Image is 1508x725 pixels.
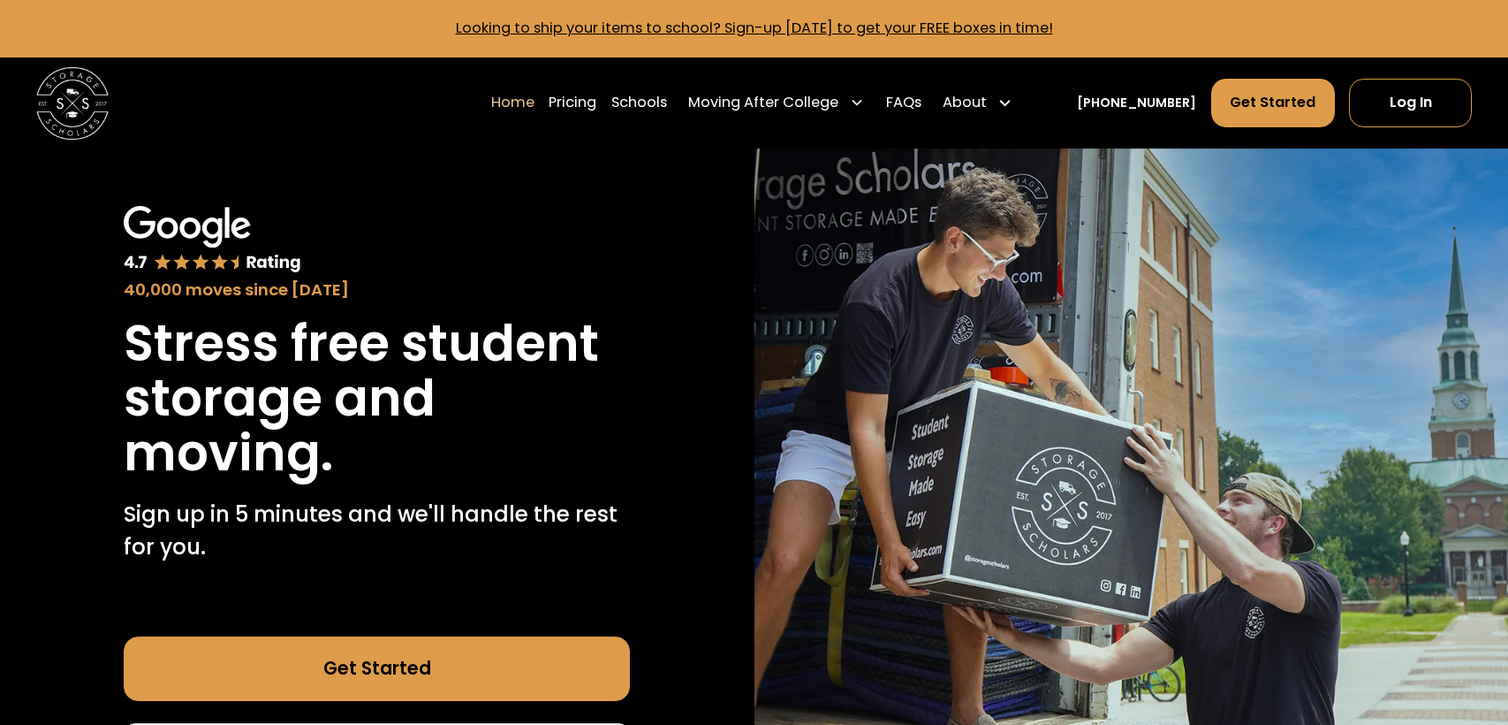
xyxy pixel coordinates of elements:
p: Sign up in 5 minutes and we'll handle the rest for you. [124,499,630,564]
h1: Stress free student storage and moving. [124,317,630,481]
a: Log In [1349,79,1472,127]
a: home [36,67,109,140]
img: Storage Scholars main logo [36,67,109,140]
a: FAQs [886,78,921,128]
div: About [943,92,987,114]
div: 40,000 moves since [DATE] [124,278,630,302]
a: Get Started [124,637,630,702]
div: About [936,78,1019,128]
a: Schools [611,78,667,128]
a: Pricing [549,78,596,128]
a: Looking to ship your items to school? Sign-up [DATE] to get your FREE boxes in time! [456,18,1053,38]
div: Moving After College [681,78,871,128]
img: Google 4.7 star rating [124,206,301,274]
a: Get Started [1211,79,1335,127]
div: Moving After College [688,92,838,114]
a: [PHONE_NUMBER] [1077,94,1196,112]
a: Home [491,78,534,128]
